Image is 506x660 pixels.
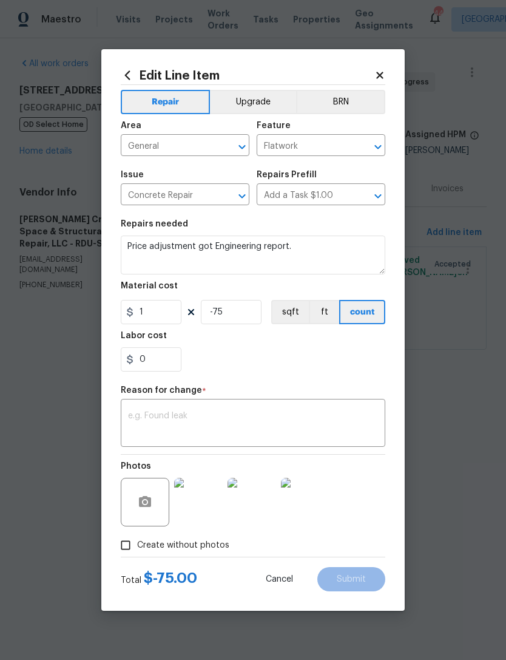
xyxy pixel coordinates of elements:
h5: Material cost [121,282,178,290]
button: ft [309,300,339,324]
button: Open [369,188,386,205]
button: Open [234,188,251,205]
h5: Labor cost [121,332,167,340]
button: Open [369,138,386,155]
button: Cancel [246,567,312,591]
h5: Area [121,121,141,130]
button: sqft [271,300,309,324]
span: Create without photos [137,539,229,552]
h5: Repairs Prefill [257,171,317,179]
button: count [339,300,385,324]
textarea: Price adjustment got Engineering report. [121,236,385,274]
button: Submit [317,567,385,591]
h5: Repairs needed [121,220,188,228]
div: Total [121,572,197,587]
h2: Edit Line Item [121,69,374,82]
button: Repair [121,90,210,114]
span: Cancel [266,575,293,584]
button: BRN [296,90,385,114]
h5: Issue [121,171,144,179]
span: $ -75.00 [144,571,197,585]
button: Open [234,138,251,155]
h5: Reason for change [121,386,202,395]
span: Submit [337,575,366,584]
h5: Photos [121,462,151,471]
h5: Feature [257,121,291,130]
button: Upgrade [210,90,297,114]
